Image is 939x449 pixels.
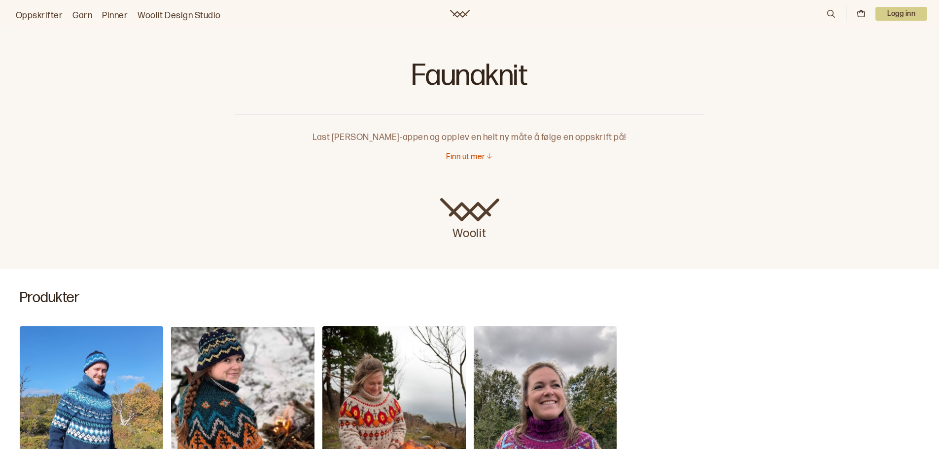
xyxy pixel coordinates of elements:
img: Woolit [440,198,499,222]
button: Finn ut mer [446,152,492,163]
p: Logg inn [875,7,927,21]
p: Woolit [440,222,499,242]
a: Woolit [450,10,470,18]
a: Oppskrifter [16,9,63,23]
p: Finn ut mer [446,152,485,163]
a: Pinner [102,9,128,23]
a: Garn [72,9,92,23]
h1: Faunaknit [235,59,704,99]
a: Woolit Design Studio [138,9,221,23]
a: Woolit [440,198,499,242]
button: User dropdown [875,7,927,21]
p: Last [PERSON_NAME]-appen og opplev en helt ny måte å følge en oppskrift på! [235,115,704,144]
